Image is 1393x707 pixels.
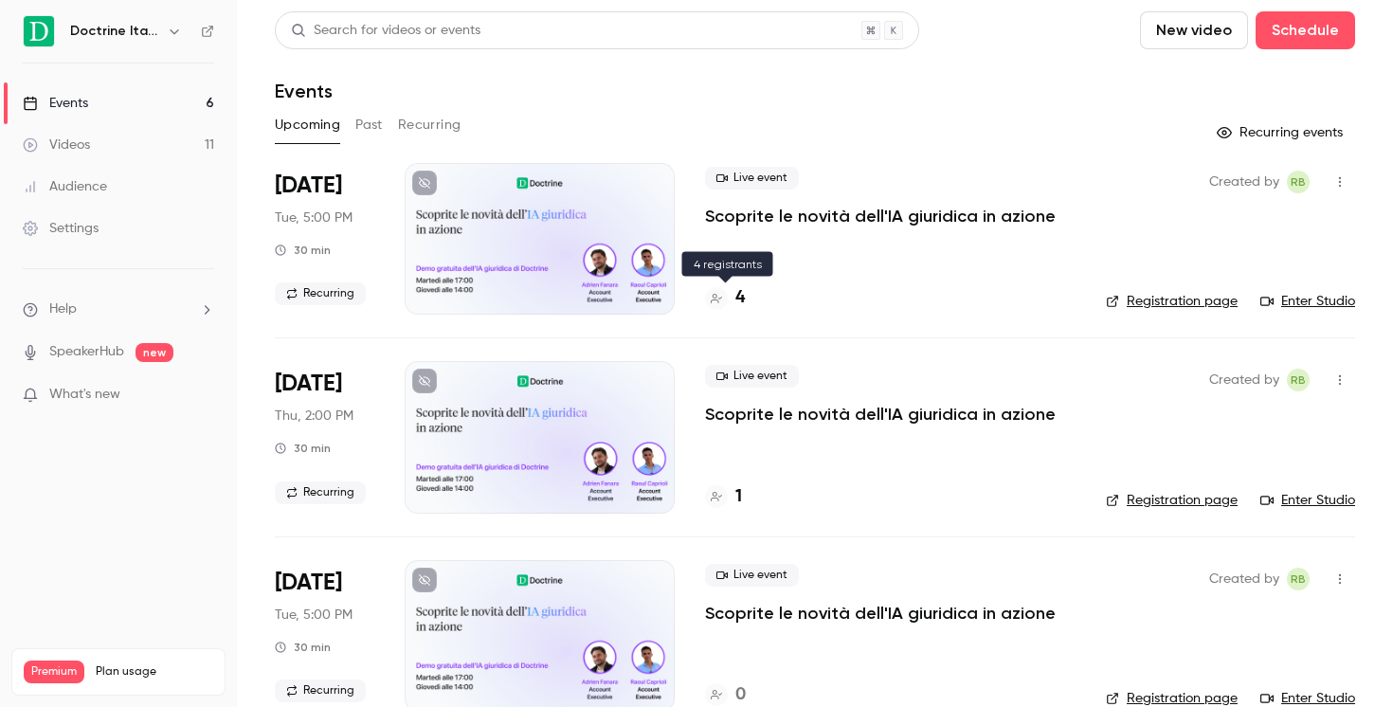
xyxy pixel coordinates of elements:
span: Recurring [275,481,366,504]
span: What's new [49,385,120,405]
h6: Doctrine Italia [70,22,159,41]
a: Registration page [1106,292,1238,311]
span: Live event [705,564,799,587]
span: Premium [24,661,84,683]
div: Sep 9 Tue, 5:00 PM (Europe/Paris) [275,163,374,315]
button: New video [1140,11,1248,49]
span: RB [1291,171,1306,193]
div: Sep 11 Thu, 2:00 PM (Europe/Paris) [275,361,374,513]
span: [DATE] [275,369,342,399]
h1: Events [275,80,333,102]
iframe: Noticeable Trigger [191,387,214,404]
span: Romain Ballereau [1287,171,1310,193]
span: Romain Ballereau [1287,369,1310,391]
span: RB [1291,568,1306,590]
span: [DATE] [275,171,342,201]
button: Recurring [398,110,461,140]
li: help-dropdown-opener [23,299,214,319]
span: Tue, 5:00 PM [275,606,353,625]
span: Romain Ballereau [1287,568,1310,590]
span: Plan usage [96,664,213,680]
span: Recurring [275,680,366,702]
span: Created by [1209,171,1279,193]
span: Thu, 2:00 PM [275,407,353,426]
a: Enter Studio [1260,491,1355,510]
a: Scoprite le novità dell'IA giuridica in azione [705,403,1056,426]
div: Search for videos or events [291,21,480,41]
a: 1 [705,484,742,510]
span: Live event [705,167,799,190]
span: [DATE] [275,568,342,598]
div: 30 min [275,243,331,258]
span: new [136,343,173,362]
img: Doctrine Italia [24,16,54,46]
span: Created by [1209,369,1279,391]
h4: 4 [735,285,745,311]
span: Recurring [275,282,366,305]
span: Live event [705,365,799,388]
span: RB [1291,369,1306,391]
div: Videos [23,136,90,154]
a: Registration page [1106,491,1238,510]
a: Scoprite le novità dell'IA giuridica in azione [705,602,1056,625]
div: 30 min [275,441,331,456]
div: Events [23,94,88,113]
span: Tue, 5:00 PM [275,208,353,227]
a: 4 [705,285,745,311]
div: 30 min [275,640,331,655]
a: Enter Studio [1260,292,1355,311]
span: Help [49,299,77,319]
div: Audience [23,177,107,196]
button: Recurring events [1208,118,1355,148]
button: Past [355,110,383,140]
h4: 1 [735,484,742,510]
button: Schedule [1256,11,1355,49]
span: Created by [1209,568,1279,590]
div: Settings [23,219,99,238]
a: SpeakerHub [49,342,124,362]
button: Upcoming [275,110,340,140]
a: Scoprite le novità dell'IA giuridica in azione [705,205,1056,227]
